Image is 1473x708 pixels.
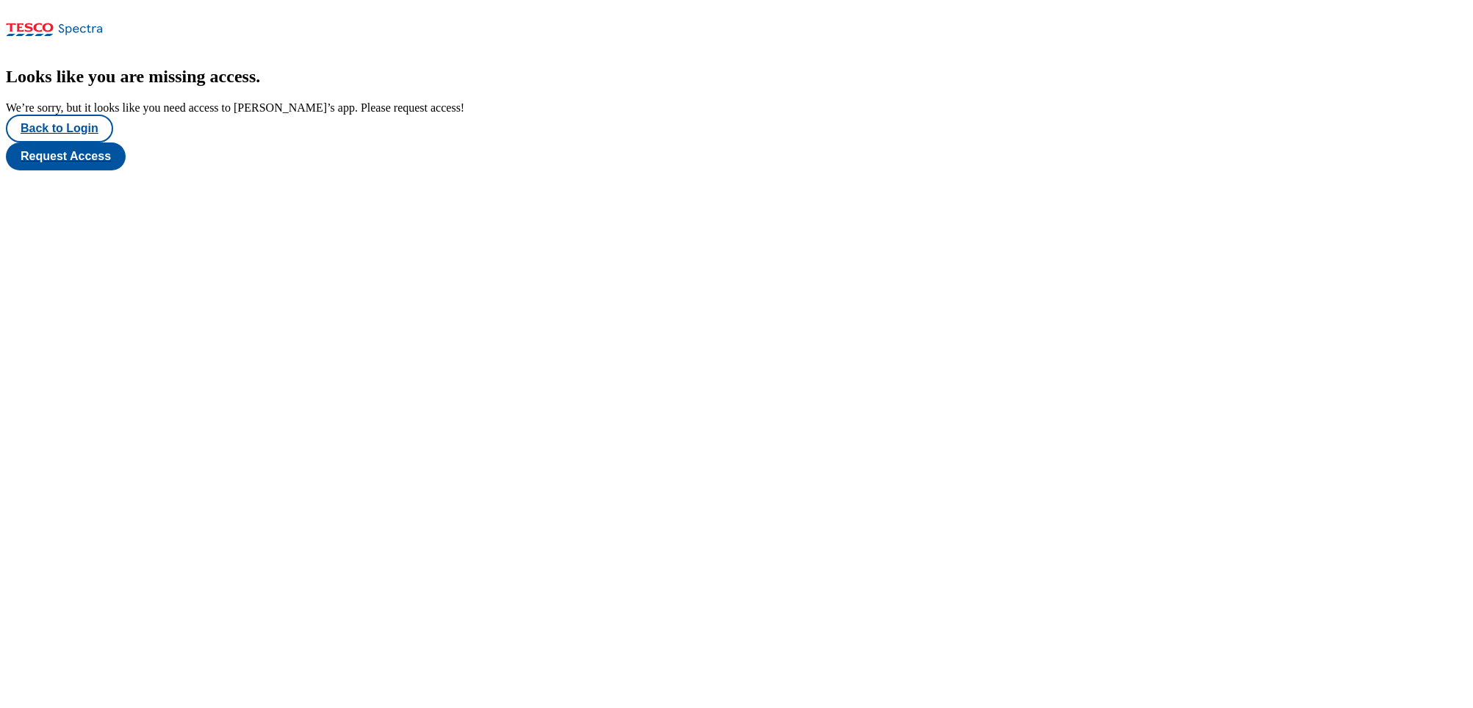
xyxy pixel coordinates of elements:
div: We’re sorry, but it looks like you need access to [PERSON_NAME]’s app. Please request access! [6,101,1467,115]
h2: Looks like you are missing access [6,67,1467,87]
span: . [256,67,260,86]
a: Back to Login [6,115,1467,142]
button: Back to Login [6,115,113,142]
a: Request Access [6,142,1467,170]
button: Request Access [6,142,126,170]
